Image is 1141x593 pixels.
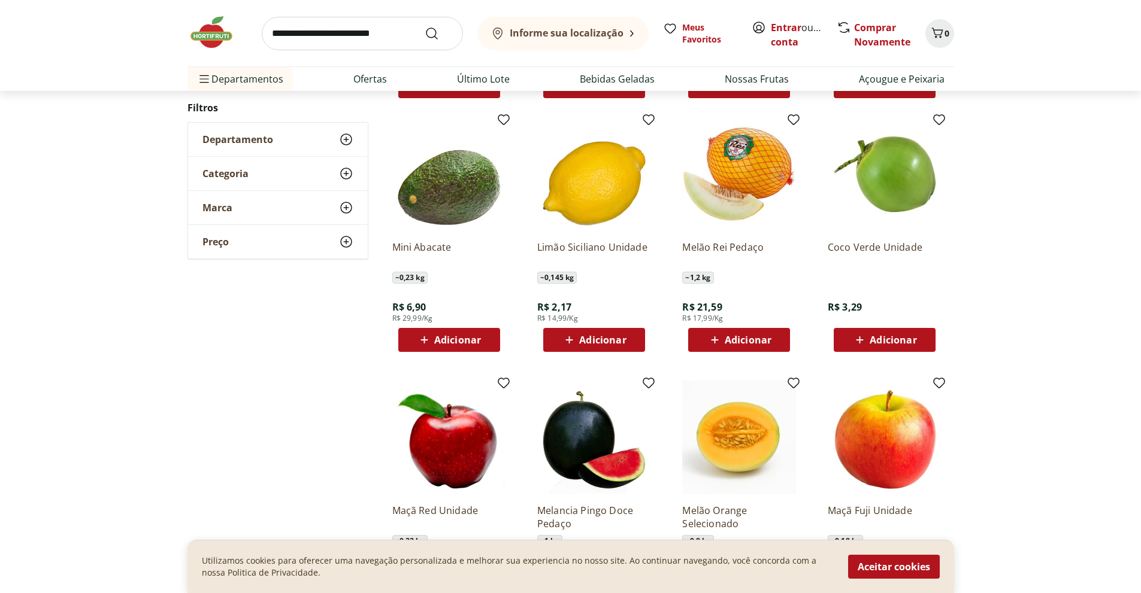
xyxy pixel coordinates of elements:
[870,335,916,345] span: Adicionar
[392,241,506,267] a: Mini Abacate
[828,241,942,267] a: Coco Verde Unidade
[771,21,801,34] a: Entrar
[682,272,713,284] span: ~ 1,2 kg
[197,65,283,93] span: Departamentos
[398,328,500,352] button: Adicionar
[202,168,249,180] span: Categoria
[188,191,368,224] button: Marca
[434,335,481,345] span: Adicionar
[663,22,737,45] a: Meus Favoritos
[392,117,506,231] img: Mini Abacate
[828,504,942,530] a: Maçã Fuji Unidade
[771,21,837,48] a: Criar conta
[392,381,506,494] img: Maçã Red Unidade
[682,504,796,530] a: Melão Orange Selecionado
[682,300,722,314] span: R$ 21,59
[580,72,655,86] a: Bebidas Geladas
[392,535,428,547] span: ~ 0,22 kg
[188,157,368,190] button: Categoria
[537,241,651,267] a: Limão Siciliano Unidade
[392,272,428,284] span: ~ 0,23 kg
[392,314,433,323] span: R$ 29,99/Kg
[537,314,578,323] span: R$ 14,99/Kg
[477,17,649,50] button: Informe sua localização
[848,555,940,579] button: Aceitar cookies
[925,19,954,48] button: Carrinho
[828,535,863,547] span: ~ 0,18 kg
[859,72,945,86] a: Açougue e Peixaria
[202,555,834,579] p: Utilizamos cookies para oferecer uma navegação personalizada e melhorar sua experiencia no nosso ...
[392,504,506,530] a: Maçã Red Unidade
[945,28,949,39] span: 0
[537,535,562,547] span: ~ 1 kg
[537,300,571,314] span: R$ 2,17
[510,26,624,39] b: Informe sua localização
[682,117,796,231] img: Melão Rei Pedaço
[771,20,824,49] span: ou
[537,381,651,494] img: Melancia Pingo Doce Pedaço
[262,17,463,50] input: search
[682,22,737,45] span: Meus Favoritos
[682,241,796,267] a: Melão Rei Pedaço
[834,328,936,352] button: Adicionar
[392,300,426,314] span: R$ 6,90
[187,14,247,50] img: Hortifruti
[457,72,510,86] a: Último Lote
[682,535,713,547] span: ~ 0,8 kg
[828,381,942,494] img: Maçã Fuji Unidade
[188,123,368,156] button: Departamento
[202,133,273,145] span: Departamento
[353,72,387,86] a: Ofertas
[725,72,789,86] a: Nossas Frutas
[187,96,368,120] h2: Filtros
[543,328,645,352] button: Adicionar
[188,225,368,259] button: Preço
[537,504,651,530] a: Melancia Pingo Doce Pedaço
[579,335,626,345] span: Adicionar
[537,117,651,231] img: Limão Siciliano Unidade
[870,81,916,91] span: Adicionar
[682,314,723,323] span: R$ 17,99/Kg
[828,300,862,314] span: R$ 3,29
[725,81,771,91] span: Adicionar
[202,236,229,248] span: Preço
[854,21,910,48] a: Comprar Novamente
[579,81,626,91] span: Adicionar
[828,117,942,231] img: Coco Verde Unidade
[682,381,796,494] img: Melão Orange Selecionado
[537,272,577,284] span: ~ 0,145 kg
[688,328,790,352] button: Adicionar
[425,26,453,41] button: Submit Search
[197,65,211,93] button: Menu
[434,81,481,91] span: Adicionar
[725,335,771,345] span: Adicionar
[202,202,232,214] span: Marca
